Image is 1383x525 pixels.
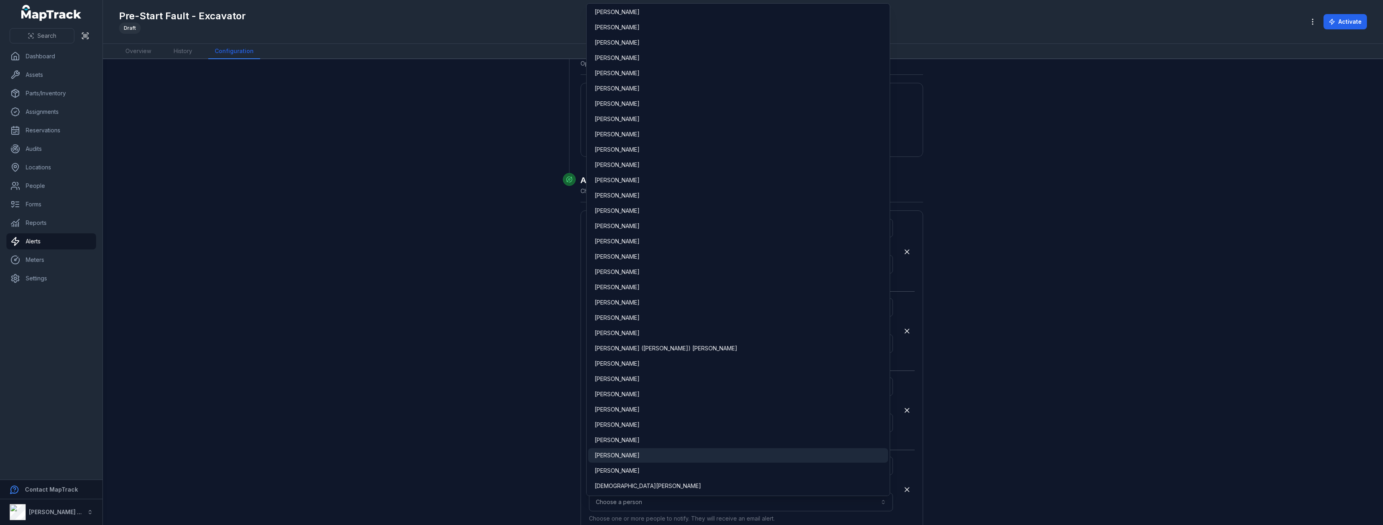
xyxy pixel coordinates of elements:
span: [PERSON_NAME] [595,329,640,337]
span: [PERSON_NAME] [595,283,640,291]
span: [PERSON_NAME] [595,436,640,444]
span: [PERSON_NAME] [595,268,640,276]
span: [PERSON_NAME] [595,54,640,62]
span: [DEMOGRAPHIC_DATA][PERSON_NAME] [595,482,701,490]
span: [PERSON_NAME] [595,8,640,16]
span: [PERSON_NAME] [595,406,640,414]
span: [PERSON_NAME] [595,299,640,307]
span: [PERSON_NAME] [595,84,640,93]
span: [PERSON_NAME] [595,115,640,123]
span: [PERSON_NAME] [595,360,640,368]
span: [PERSON_NAME] [595,23,640,31]
span: [PERSON_NAME] [595,421,640,429]
span: [PERSON_NAME] [595,253,640,261]
button: Choose a person [589,493,893,511]
span: [PERSON_NAME] [595,237,640,245]
span: [PERSON_NAME] [595,161,640,169]
span: [PERSON_NAME] [595,314,640,322]
div: Choose a person [586,3,890,496]
span: [PERSON_NAME] ([PERSON_NAME]) [PERSON_NAME] [595,344,737,352]
span: [PERSON_NAME] [595,146,640,154]
span: [PERSON_NAME] [595,467,640,475]
span: [PERSON_NAME] [595,100,640,108]
span: [PERSON_NAME] [595,130,640,138]
span: [PERSON_NAME] [595,390,640,398]
span: [PERSON_NAME] [595,222,640,230]
span: [PERSON_NAME] [595,375,640,383]
span: [PERSON_NAME] [595,451,640,459]
span: [PERSON_NAME] [595,191,640,200]
span: [PERSON_NAME] [595,39,640,47]
span: [PERSON_NAME] [595,69,640,77]
span: [PERSON_NAME] [595,176,640,184]
span: [PERSON_NAME] [595,207,640,215]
